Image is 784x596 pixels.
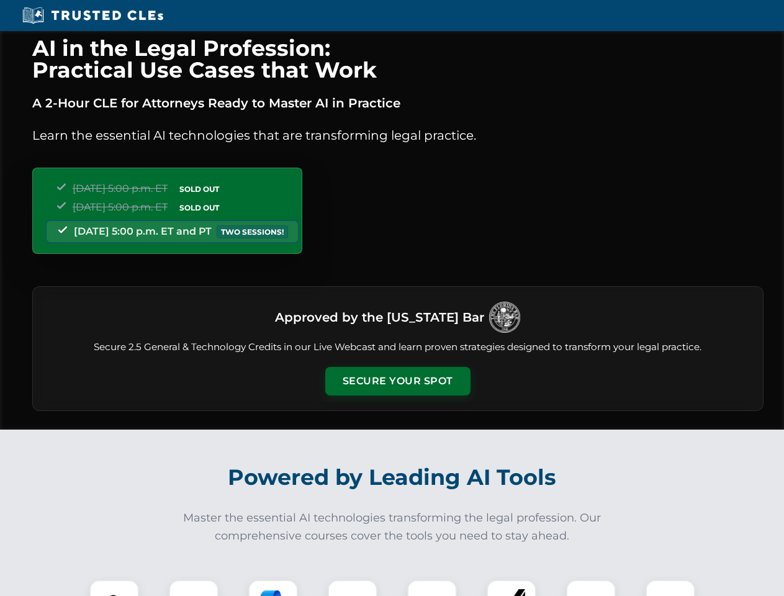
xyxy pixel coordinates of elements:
h1: AI in the Legal Profession: Practical Use Cases that Work [32,37,764,81]
h3: Approved by the [US_STATE] Bar [275,306,484,328]
p: Master the essential AI technologies transforming the legal profession. Our comprehensive courses... [175,509,610,545]
span: [DATE] 5:00 p.m. ET [73,183,168,194]
p: A 2-Hour CLE for Attorneys Ready to Master AI in Practice [32,93,764,113]
span: SOLD OUT [175,201,223,214]
img: Logo [489,302,520,333]
p: Secure 2.5 General & Technology Credits in our Live Webcast and learn proven strategies designed ... [48,340,748,354]
h2: Powered by Leading AI Tools [48,456,736,499]
button: Secure Your Spot [325,367,471,395]
img: Trusted CLEs [19,6,167,25]
span: SOLD OUT [175,183,223,196]
p: Learn the essential AI technologies that are transforming legal practice. [32,125,764,145]
span: [DATE] 5:00 p.m. ET [73,201,168,213]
